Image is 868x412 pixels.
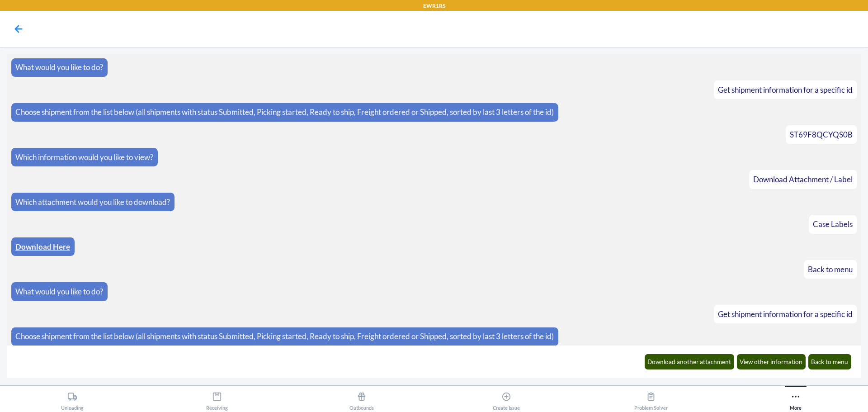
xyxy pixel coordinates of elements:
p: EWR1RS [423,2,445,10]
a: Download Here [15,242,70,251]
button: Receiving [145,386,289,411]
p: Choose shipment from the list below (all shipments with status Submitted, Picking started, Ready ... [15,331,554,342]
button: Problem Solver [579,386,723,411]
div: Problem Solver [634,388,668,411]
span: Get shipment information for a specific id [718,309,853,319]
p: What would you like to do? [15,286,103,298]
div: Receiving [206,388,228,411]
button: More [723,386,868,411]
button: Back to menu [808,354,852,369]
span: ST69F8QCYQS0B [790,130,853,139]
button: Download another attachment [645,354,735,369]
div: Create Issue [493,388,520,411]
span: Case Labels [813,219,853,229]
p: Which attachment would you like to download? [15,196,170,208]
p: What would you like to do? [15,62,103,73]
span: Get shipment information for a specific id [718,85,853,95]
span: Back to menu [808,265,853,274]
p: Choose shipment from the list below (all shipments with status Submitted, Picking started, Ready ... [15,106,554,118]
span: Download Attachment / Label [753,175,853,184]
div: Outbounds [349,388,374,411]
div: Unloading [61,388,84,411]
p: Which information would you like to view? [15,152,153,163]
button: Outbounds [289,386,434,411]
button: Create Issue [434,386,579,411]
div: More [790,388,802,411]
button: View other information [737,354,806,369]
